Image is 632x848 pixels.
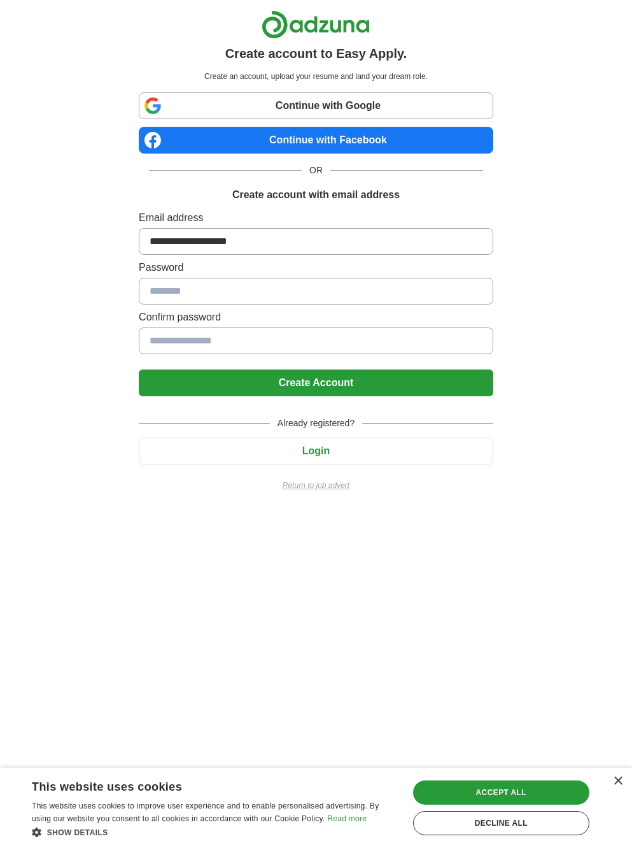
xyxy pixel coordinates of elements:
[139,310,493,325] label: Confirm password
[47,828,108,837] span: Show details
[270,417,362,430] span: Already registered?
[613,777,622,786] div: Close
[139,445,493,456] a: Login
[32,775,365,794] div: This website uses cookies
[262,10,370,39] img: Adzuna logo
[413,780,589,805] div: Accept all
[225,44,407,63] h1: Create account to Easy Apply.
[32,801,379,823] span: This website uses cookies to improve user experience and to enable personalised advertising. By u...
[413,811,589,835] div: Decline all
[141,71,491,82] p: Create an account, upload your resume and land your dream role.
[139,370,493,396] button: Create Account
[139,260,493,275] label: Password
[32,826,397,838] div: Show details
[139,210,493,226] label: Email address
[232,187,400,203] h1: Create account with email address
[302,164,330,177] span: OR
[139,92,493,119] a: Continue with Google
[327,814,367,823] a: Read more, opens a new window
[139,480,493,491] a: Return to job advert
[139,438,493,464] button: Login
[139,127,493,154] a: Continue with Facebook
